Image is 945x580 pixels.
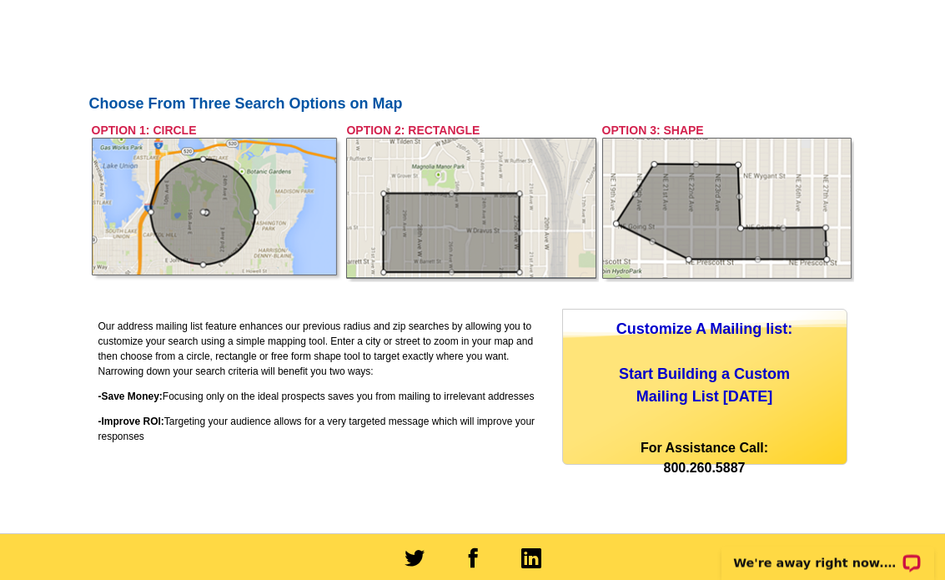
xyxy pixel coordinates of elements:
div: Customize A Mailing list: Start Building a Custom Mailing List [DATE] [563,319,847,409]
img: address-list-map-rectangle.png [346,139,598,283]
iframe: LiveChat chat widget [711,527,945,580]
div: For Assistance Call: 800.260.5887 [563,439,847,479]
h3: OPTION 3: SHAPE [602,124,854,139]
strong: -Improve ROI: [98,416,164,428]
h3: OPTION 1: CIRCLE [92,124,344,139]
img: address-list-map-shape.png [602,139,854,283]
img: address-list-map-circle.png [92,139,344,283]
p: Targeting your audience allows for a very targeted message which will improve your responses [98,415,552,445]
h2: Choose From Three Search Options on Map [89,96,857,114]
p: Focusing only on the ideal prospects saves you from mailing to irrelevant addresses [98,390,552,405]
h3: OPTION 2: RECTANGLE [346,124,598,139]
p: Our address mailing list feature enhances our previous radius and zip searches by allowing you to... [98,320,552,380]
strong: -Save Money: [98,391,163,403]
